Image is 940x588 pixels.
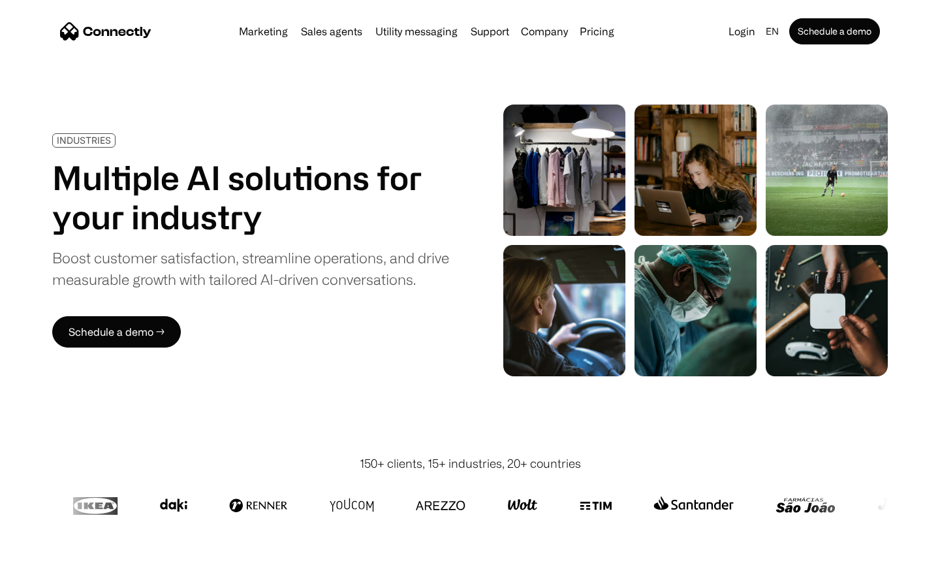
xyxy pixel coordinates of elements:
a: Schedule a demo [789,18,880,44]
a: Sales agents [296,26,368,37]
div: en [766,22,779,41]
aside: Language selected: English [13,564,78,583]
div: Boost customer satisfaction, streamline operations, and drive measurable growth with tailored AI-... [52,247,449,290]
h1: Multiple AI solutions for your industry [52,158,449,237]
ul: Language list [26,565,78,583]
a: Login [723,22,760,41]
a: Support [465,26,514,37]
div: INDUSTRIES [57,135,111,145]
a: Pricing [574,26,619,37]
a: Marketing [234,26,293,37]
div: 150+ clients, 15+ industries, 20+ countries [360,455,581,472]
a: Schedule a demo → [52,316,181,348]
a: Utility messaging [370,26,463,37]
div: Company [521,22,568,41]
